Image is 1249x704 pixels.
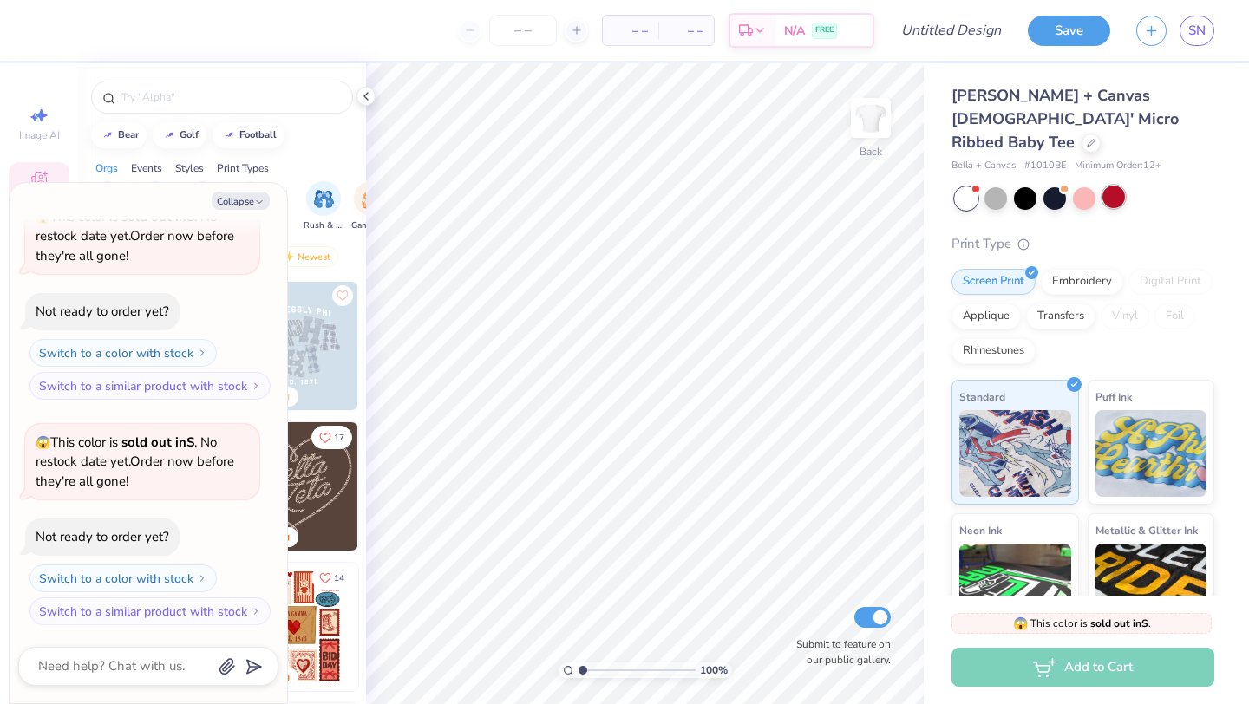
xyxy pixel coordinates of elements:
div: Print Type [951,234,1214,254]
span: Puff Ink [1095,388,1132,406]
img: Switch to a color with stock [197,348,207,358]
img: 12710c6a-dcc0-49ce-8688-7fe8d5f96fe2 [230,422,358,551]
button: Like [311,426,352,449]
img: 6de2c09e-6ade-4b04-8ea6-6dac27e4729e [230,563,358,691]
span: FREE [815,24,834,36]
span: 😱 [1013,616,1028,632]
div: golf [180,130,199,140]
div: filter for Game Day [351,181,391,232]
button: filter button [136,181,175,232]
span: Standard [959,388,1005,406]
div: Not ready to order yet? [36,303,169,320]
input: – – [489,15,557,46]
img: Puff Ink [1095,410,1207,497]
img: trend_line.gif [222,130,236,140]
div: filter for Club [186,181,220,232]
strong: sold out in S [121,208,194,225]
div: Newest [272,246,338,267]
span: 14 [334,574,344,583]
input: Try "Alpha" [120,88,342,106]
span: 100 % [700,662,728,678]
div: Print Types [217,160,269,176]
div: Rhinestones [951,338,1036,364]
label: Submit to feature on our public gallery. [787,636,891,668]
div: Back [860,144,882,160]
button: filter button [186,181,220,232]
div: Embroidery [1041,269,1123,295]
span: Minimum Order: 12 + [1075,159,1161,173]
img: Neon Ink [959,544,1071,630]
div: Events [131,160,162,176]
button: Like [311,566,352,590]
div: filter for Rush & Bid [304,181,343,232]
button: bear [91,122,147,148]
div: filter for Sports [233,181,268,232]
div: Screen Print [951,269,1036,295]
button: football [213,122,284,148]
img: Back [853,101,888,135]
img: Switch to a similar product with stock [251,381,261,391]
img: a3f22b06-4ee5-423c-930f-667ff9442f68 [357,282,486,410]
span: SN [1188,21,1206,41]
a: SN [1180,16,1214,46]
button: Switch to a color with stock [29,564,217,592]
div: football [239,130,277,140]
span: – – [669,22,703,40]
img: trend_line.gif [101,130,114,140]
div: Applique [951,303,1021,329]
img: Switch to a similar product with stock [251,606,261,616]
span: This color is . No restock date yet. Order now before they're all gone! [36,208,234,264]
button: Save [1028,16,1110,46]
button: filter button [304,181,343,232]
div: Transfers [1026,303,1095,329]
img: trend_line.gif [162,130,176,140]
div: bear [118,130,139,140]
span: Rush & Bid [304,219,343,232]
span: – – [613,22,648,40]
div: Vinyl [1101,303,1149,329]
strong: sold out in S [1090,616,1148,630]
span: Neon Ink [959,521,1002,539]
div: filter for Sorority [90,181,125,232]
img: Switch to a color with stock [197,573,207,583]
span: [PERSON_NAME] + Canvas [DEMOGRAPHIC_DATA]' Micro Ribbed Baby Tee [951,85,1179,153]
span: 17 [334,433,344,442]
div: Styles [175,160,204,176]
button: Collapse [212,192,270,210]
div: Not ready to order yet? [36,528,169,545]
span: Bella + Canvas [951,159,1016,173]
div: filter for Fraternity [136,181,175,232]
button: golf [153,122,206,148]
button: Like [332,285,353,306]
button: filter button [351,181,391,232]
button: Switch to a similar product with stock [29,372,271,400]
span: N/A [784,22,805,40]
img: ead2b24a-117b-4488-9b34-c08fd5176a7b [357,422,486,551]
button: filter button [90,181,125,232]
img: Metallic & Glitter Ink [1095,544,1207,630]
button: Switch to a color with stock [29,339,217,367]
div: Digital Print [1128,269,1213,295]
img: b0e5e834-c177-467b-9309-b33acdc40f03 [357,563,486,691]
span: This color is . [1013,616,1151,631]
strong: sold out in S [121,433,194,451]
span: 😱 [36,209,50,225]
button: Switch to a similar product with stock [29,597,271,625]
span: # 1010BE [1024,159,1066,173]
div: Foil [1154,303,1195,329]
img: Standard [959,410,1071,497]
img: Game Day Image [362,189,382,209]
span: Game Day [351,219,391,232]
img: 5a4b4175-9e88-49c8-8a23-26d96782ddc6 [230,282,358,410]
span: Image AI [19,128,60,142]
span: 😱 [36,434,50,451]
span: This color is . No restock date yet. Order now before they're all gone! [36,433,234,490]
input: Untitled Design [887,13,1015,48]
button: filter button [233,181,268,232]
div: Orgs [95,160,118,176]
img: Rush & Bid Image [314,189,334,209]
span: Metallic & Glitter Ink [1095,521,1198,539]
